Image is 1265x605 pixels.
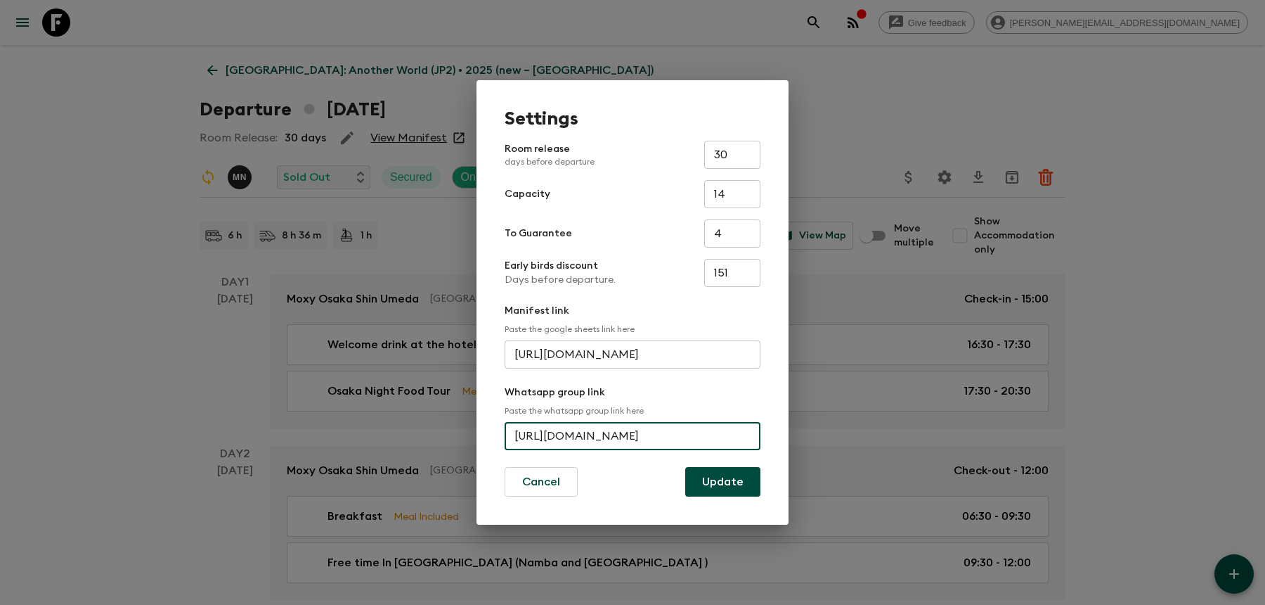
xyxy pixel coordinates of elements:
p: Whatsapp group link [505,386,760,400]
input: e.g. https://chat.whatsapp.com/... [505,422,760,450]
p: Days before departure. [505,273,616,287]
p: Early birds discount [505,259,616,273]
p: Room release [505,142,595,167]
p: Paste the whatsapp group link here [505,405,760,416]
button: Update [685,467,760,497]
p: To Guarantee [505,227,572,241]
p: Capacity [505,187,550,201]
input: e.g. 4 [704,219,760,248]
input: e.g. 30 [704,141,760,169]
p: Paste the google sheets link here [505,324,760,335]
input: e.g. https://docs.google.com/spreadsheets/d/1P7Zz9v8J0vXy1Q/edit#gid=0 [505,340,760,369]
button: Cancel [505,467,578,497]
p: days before departure [505,156,595,167]
input: e.g. 14 [704,180,760,208]
input: e.g. 180 [704,259,760,287]
h1: Settings [505,108,760,129]
p: Manifest link [505,304,760,318]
